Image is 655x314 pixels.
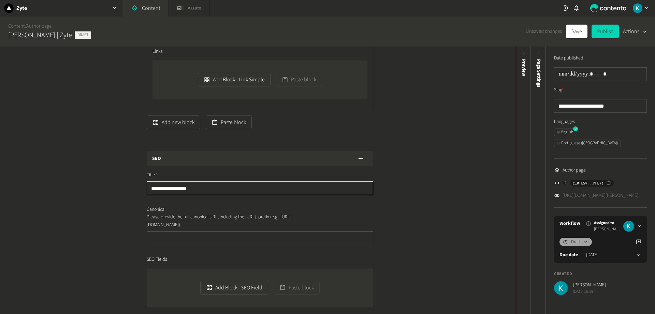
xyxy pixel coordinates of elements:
[623,25,647,38] button: Actions
[147,256,167,263] span: SEO Fields
[557,140,618,146] div: Portuguese ([GEOGRAPHIC_DATA])
[573,282,606,289] span: [PERSON_NAME]
[198,73,271,86] button: Add Block - Link Simple
[147,172,158,179] span: Title
[557,129,573,135] div: English
[586,251,598,259] time: [DATE]
[147,206,165,213] span: Canonical
[559,220,580,227] a: Workflow
[554,128,576,136] button: English
[25,23,26,30] span: /
[563,192,638,199] a: [URL][DOMAIN_NAME][PERSON_NAME]
[563,167,586,174] span: Author page
[520,59,527,76] div: Preview
[573,289,606,295] span: [DATE] 16:19
[559,251,578,259] label: Due date
[152,155,161,162] h3: SEO
[26,23,52,30] a: Author page
[566,25,587,38] button: Save
[535,59,542,87] span: Page Settings
[554,118,647,125] label: Languages
[559,238,592,246] button: Draft
[4,3,14,13] img: Zyte
[570,180,614,187] button: c_01K5v...hHB7t
[573,180,603,186] span: c_01K5v...hHB7t
[554,281,568,295] img: Karlo Jedud
[75,31,91,39] span: Draft
[554,55,583,62] label: Date published
[274,281,320,295] button: Paste block
[554,86,564,94] label: Slug
[526,28,562,36] span: Unsaved changes
[206,115,252,129] button: Paste block
[16,4,27,12] h2: Zyte
[571,238,580,246] span: Draft
[594,226,621,232] span: [PERSON_NAME]
[147,213,302,229] p: Please provide the full canonical URL, including the [URL]. prefix (e.g., [URL][DOMAIN_NAME]).
[633,3,642,13] img: Karlo Jedud
[8,23,25,30] a: Content
[200,281,268,295] button: Add Block - SEO Field
[563,179,567,187] span: ID:
[592,25,619,38] button: Publish
[8,30,72,40] h2: [PERSON_NAME] | Zyte
[623,221,634,232] img: Karlo Jedud
[554,139,621,147] button: Portuguese ([GEOGRAPHIC_DATA])
[276,73,322,86] button: Paste block
[152,48,163,55] span: Links
[554,271,647,277] h4: Created
[147,115,200,129] button: Add new block
[594,220,621,226] span: Assigned to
